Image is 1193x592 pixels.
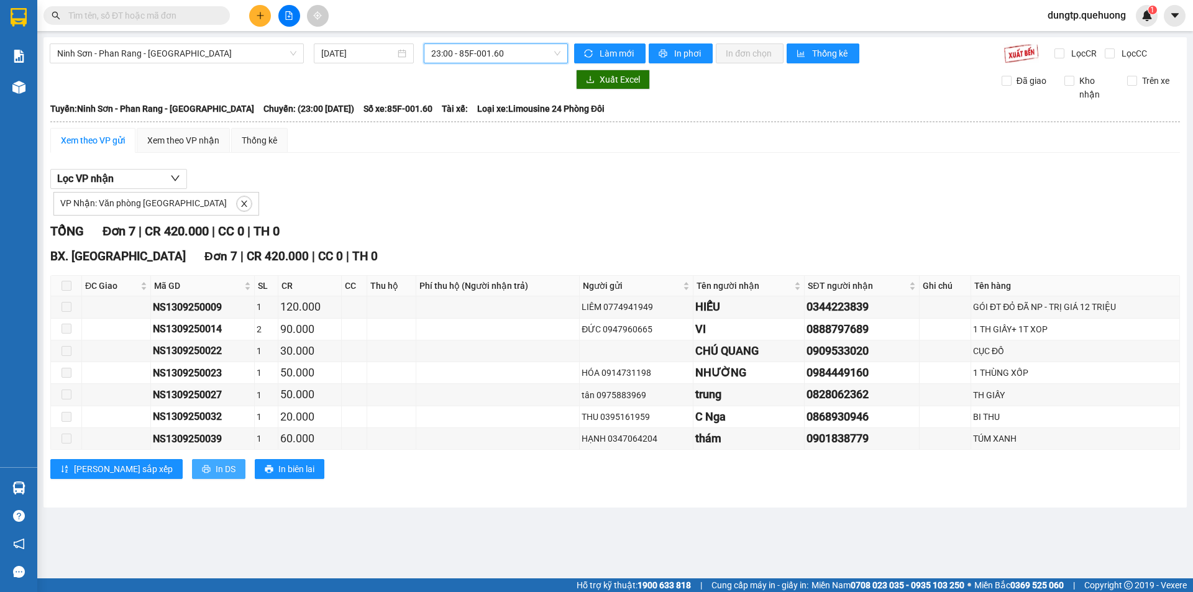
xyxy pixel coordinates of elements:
div: NS1309250039 [153,431,252,447]
td: CHÚ QUANG [693,340,805,362]
div: 0828062362 [807,386,916,403]
span: In phơi [674,47,703,60]
span: ⚪️ [967,583,971,588]
span: Ninh Sơn - Phan Rang - Miền Tây [57,44,296,63]
span: Người gửi [583,279,680,293]
span: Đơn 7 [103,224,135,239]
td: HIẾU [693,296,805,318]
div: 1 TH GIẤY+ 1T XOP [973,322,1177,336]
div: 1 [257,366,276,380]
img: logo-vxr [11,8,27,27]
button: printerIn DS [192,459,245,479]
div: HẠNH 0347064204 [582,432,691,445]
th: CR [278,276,342,296]
div: 0888797689 [807,321,916,338]
div: NS1309250023 [153,365,252,381]
span: VP Nhận: Văn phòng [GEOGRAPHIC_DATA] [60,198,227,208]
span: Cung cấp máy in - giấy in: [711,578,808,592]
span: | [139,224,142,239]
span: down [170,173,180,183]
button: sort-ascending[PERSON_NAME] sắp xếp [50,459,183,479]
div: NS1309250027 [153,387,252,403]
span: message [13,566,25,578]
span: | [247,224,250,239]
div: trung [695,386,803,403]
div: 1 [257,410,276,424]
span: CC 0 [218,224,244,239]
div: Thống kê [242,134,277,147]
div: TH GIẤY [973,388,1177,402]
td: NS1309250032 [151,406,255,428]
span: Đã giao [1012,74,1051,88]
button: In đơn chọn [716,43,784,63]
span: | [1073,578,1075,592]
span: aim [313,11,322,20]
td: NS1309250039 [151,428,255,450]
img: solution-icon [12,50,25,63]
div: thám [695,430,803,447]
sup: 1 [1148,6,1157,14]
span: ĐC Giao [85,279,138,293]
button: plus [249,5,271,27]
strong: 1900 633 818 [638,580,691,590]
td: 0984449160 [805,362,919,384]
span: close [237,199,251,208]
div: 60.000 [280,430,339,447]
span: caret-down [1169,10,1181,21]
td: NS1309250009 [151,296,255,318]
span: | [700,578,702,592]
span: Miền Nam [811,578,964,592]
div: 0868930946 [807,408,916,426]
img: 9k= [1003,43,1039,63]
span: Thống kê [812,47,849,60]
button: Lọc VP nhận [50,169,187,189]
div: NS1309250022 [153,343,252,358]
span: sort-ascending [60,465,69,475]
span: TỔNG [50,224,84,239]
span: Lọc VP nhận [57,171,114,186]
span: bar-chart [797,49,807,59]
td: 0344223839 [805,296,919,318]
span: printer [265,465,273,475]
div: 1 [257,300,276,314]
div: 20.000 [280,408,339,426]
td: thám [693,428,805,450]
th: Ghi chú [920,276,971,296]
div: 1 [257,432,276,445]
span: Miền Bắc [974,578,1064,592]
div: GÓI ĐT ĐỎ ĐÃ NP - TRỊ GIÁ 12 TRIỆU [973,300,1177,314]
td: NS1309250014 [151,319,255,340]
div: HIẾU [695,298,803,316]
div: 50.000 [280,364,339,381]
button: printerIn biên lai [255,459,324,479]
div: 1 [257,388,276,402]
td: VI [693,319,805,340]
span: | [346,249,349,263]
div: TÚM XANH [973,432,1177,445]
button: printerIn phơi [649,43,713,63]
td: C Nga [693,406,805,428]
span: 23:00 - 85F-001.60 [431,44,560,63]
td: 0901838779 [805,428,919,450]
th: Phí thu hộ (Người nhận trả) [416,276,580,296]
span: Kho nhận [1074,74,1118,101]
span: Hỗ trợ kỹ thuật: [577,578,691,592]
strong: 0369 525 060 [1010,580,1064,590]
span: TH 0 [352,249,378,263]
button: file-add [278,5,300,27]
span: TH 0 [254,224,280,239]
span: In biên lai [278,462,314,476]
button: caret-down [1164,5,1186,27]
button: close [237,196,252,211]
span: Tài xế: [442,102,468,116]
td: NHƯỜNG [693,362,805,384]
button: bar-chartThống kê [787,43,859,63]
span: BX. [GEOGRAPHIC_DATA] [50,249,186,263]
td: NS1309250027 [151,384,255,406]
div: LIÊM 0774941949 [582,300,691,314]
span: CR 420.000 [247,249,309,263]
div: Xem theo VP nhận [147,134,219,147]
div: 30.000 [280,342,339,360]
img: warehouse-icon [12,481,25,494]
span: | [240,249,244,263]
